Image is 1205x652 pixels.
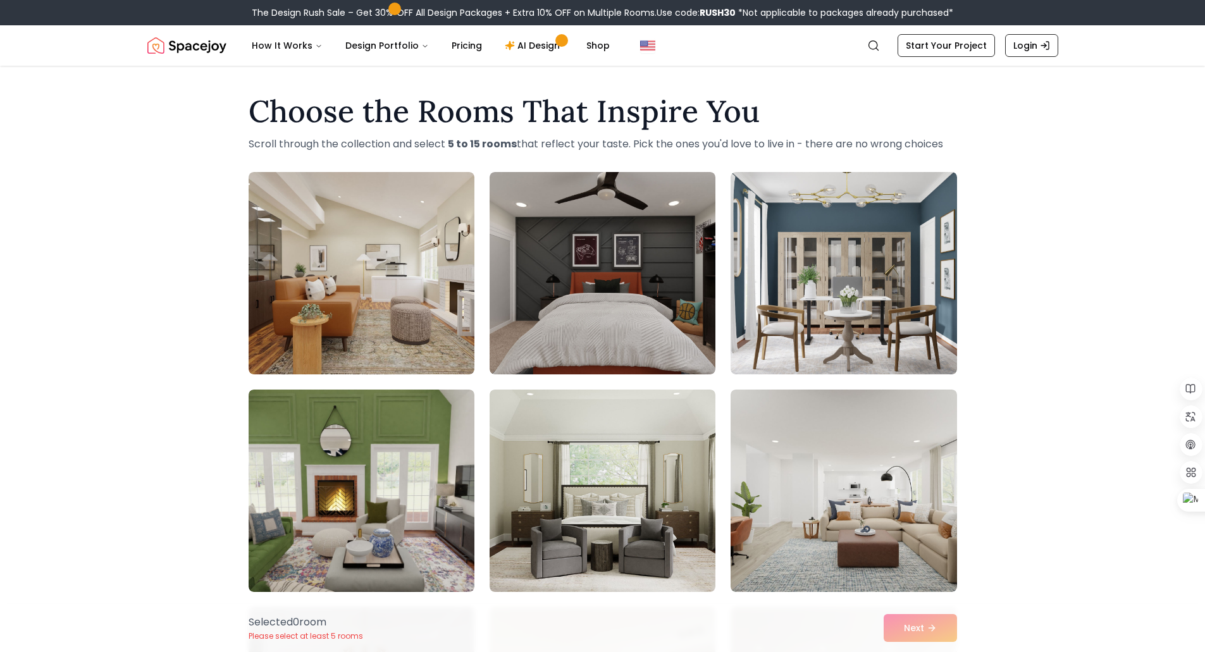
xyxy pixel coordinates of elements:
[490,390,715,592] img: Room room-5
[448,137,517,151] strong: 5 to 15 rooms
[252,6,953,19] div: The Design Rush Sale – Get 30% OFF All Design Packages + Extra 10% OFF on Multiple Rooms.
[147,25,1058,66] nav: Global
[249,615,363,630] p: Selected 0 room
[640,38,655,53] img: United States
[495,33,574,58] a: AI Design
[249,96,957,126] h1: Choose the Rooms That Inspire You
[700,6,736,19] b: RUSH30
[335,33,439,58] button: Design Portfolio
[249,172,474,374] img: Room room-1
[731,390,956,592] img: Room room-6
[147,33,226,58] a: Spacejoy
[736,6,953,19] span: *Not applicable to packages already purchased*
[147,33,226,58] img: Spacejoy Logo
[576,33,620,58] a: Shop
[898,34,995,57] a: Start Your Project
[490,172,715,374] img: Room room-2
[1005,34,1058,57] a: Login
[731,172,956,374] img: Room room-3
[249,137,957,152] p: Scroll through the collection and select that reflect your taste. Pick the ones you'd love to liv...
[249,390,474,592] img: Room room-4
[242,33,620,58] nav: Main
[442,33,492,58] a: Pricing
[249,631,363,641] p: Please select at least 5 rooms
[657,6,736,19] span: Use code:
[242,33,333,58] button: How It Works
